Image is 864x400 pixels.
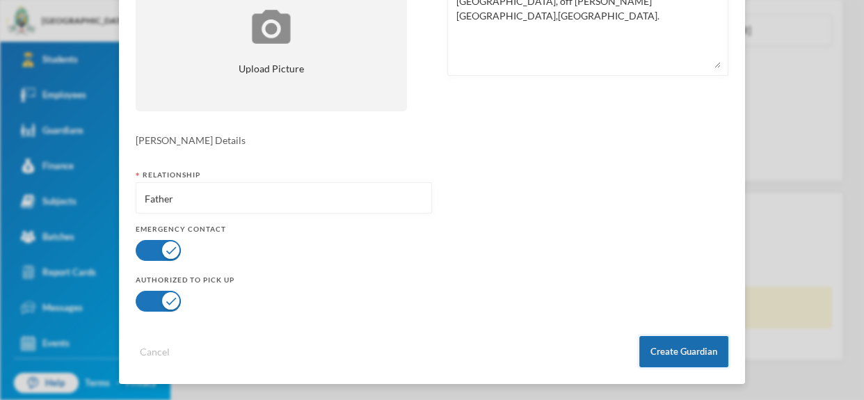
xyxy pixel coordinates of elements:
[248,8,294,46] img: upload
[136,170,432,180] div: Relationship
[136,224,432,234] div: Emergency Contact
[639,336,728,367] button: Create Guardian
[143,183,424,214] input: eg: Mother, Father, Uncle, Aunt
[136,344,174,360] button: Cancel
[136,275,432,285] div: Authorized to pick up
[136,133,728,147] div: [PERSON_NAME] Details
[239,61,304,76] span: Upload Picture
